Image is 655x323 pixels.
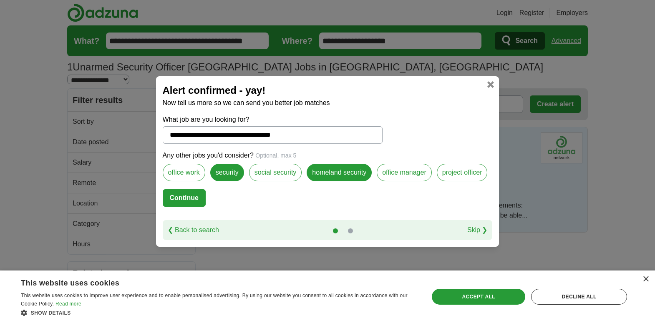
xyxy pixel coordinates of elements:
[31,310,71,316] span: Show details
[163,189,206,207] button: Continue
[437,164,488,181] label: project officer
[467,225,488,235] a: Skip ❯
[163,115,383,125] label: What job are you looking for?
[642,276,649,283] div: Close
[21,275,396,288] div: This website uses cookies
[377,164,432,181] label: office manager
[163,83,493,98] h2: Alert confirmed - yay!
[210,164,244,181] label: security
[531,289,627,305] div: Decline all
[21,308,417,317] div: Show details
[163,150,493,160] p: Any other jobs you'd consider?
[255,152,296,159] span: Optional, max 5
[249,164,302,181] label: social security
[432,289,525,305] div: Accept all
[163,164,205,181] label: office work
[163,98,493,108] p: Now tell us more so we can send you better job matches
[307,164,372,181] label: homeland security
[168,225,219,235] a: ❮ Back to search
[55,301,81,307] a: Read more, opens a new window
[21,293,408,307] span: This website uses cookies to improve user experience and to enable personalised advertising. By u...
